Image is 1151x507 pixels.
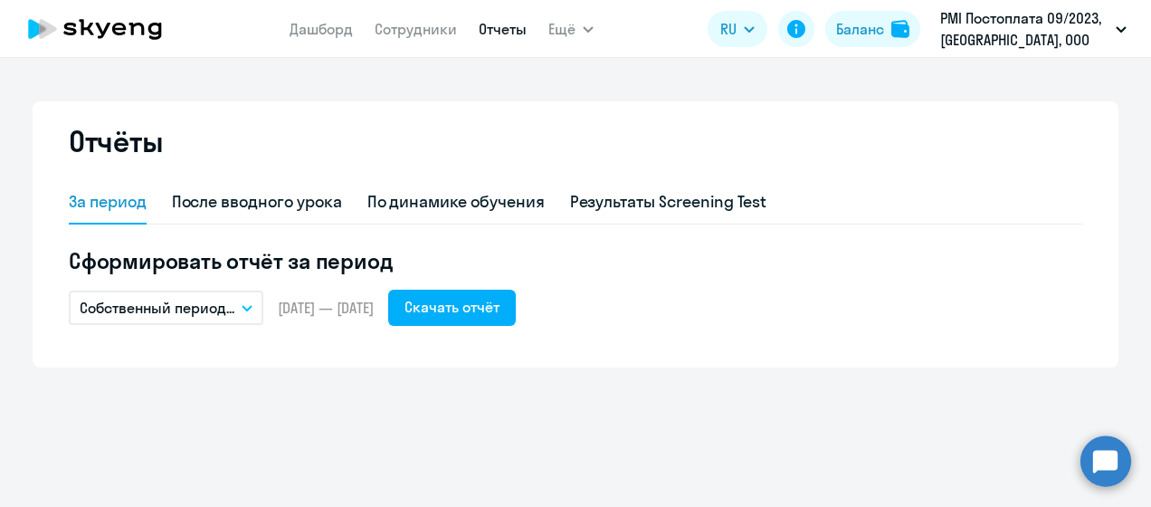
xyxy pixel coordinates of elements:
[69,246,1082,275] h5: Сформировать отчёт за период
[278,298,374,318] span: [DATE] — [DATE]
[69,190,147,214] div: За период
[891,20,909,38] img: balance
[69,291,263,325] button: Собственный период...
[479,20,527,38] a: Отчеты
[80,297,234,319] p: Собственный период...
[570,190,767,214] div: Результаты Screening Test
[940,7,1108,51] p: PMI Постоплата 09/2023, [GEOGRAPHIC_DATA], ООО
[548,18,575,40] span: Ещё
[825,11,920,47] button: Балансbalance
[172,190,342,214] div: После вводного урока
[367,190,545,214] div: По динамике обучения
[404,296,499,318] div: Скачать отчёт
[931,7,1136,51] button: PMI Постоплата 09/2023, [GEOGRAPHIC_DATA], ООО
[548,11,594,47] button: Ещё
[69,123,163,159] h2: Отчёты
[708,11,767,47] button: RU
[720,18,737,40] span: RU
[290,20,353,38] a: Дашборд
[836,18,884,40] div: Баланс
[388,290,516,326] button: Скачать отчёт
[375,20,457,38] a: Сотрудники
